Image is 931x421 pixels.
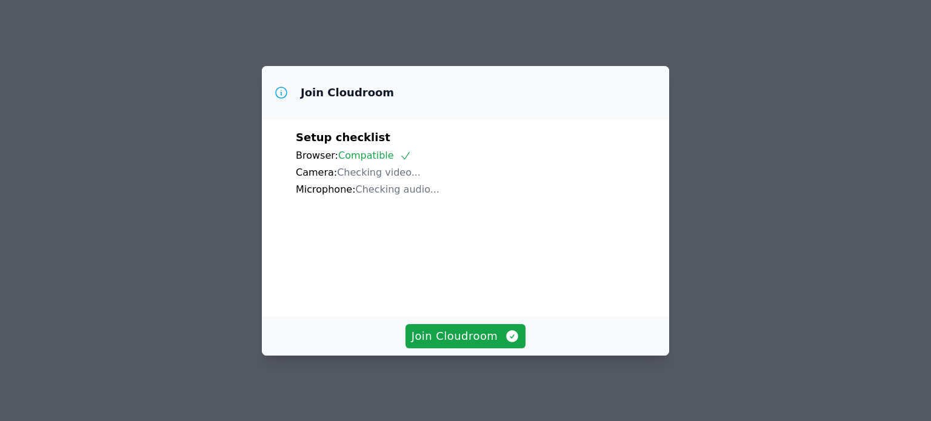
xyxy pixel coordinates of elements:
[296,184,356,195] span: Microphone:
[296,150,338,161] span: Browser:
[296,131,390,144] span: Setup checklist
[301,85,394,100] h3: Join Cloudroom
[337,167,421,178] span: Checking video...
[338,150,412,161] span: Compatible
[412,328,520,345] span: Join Cloudroom
[356,184,439,195] span: Checking audio...
[405,324,526,348] button: Join Cloudroom
[296,167,337,178] span: Camera:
